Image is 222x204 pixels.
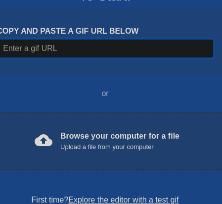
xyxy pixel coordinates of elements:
a: Explore the editor with a test gif [68,196,178,204]
div: Browse your computer for a file [60,130,179,152]
span: cloud_upload [35,131,52,149]
div: Upload a file from your computer [60,142,179,152]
